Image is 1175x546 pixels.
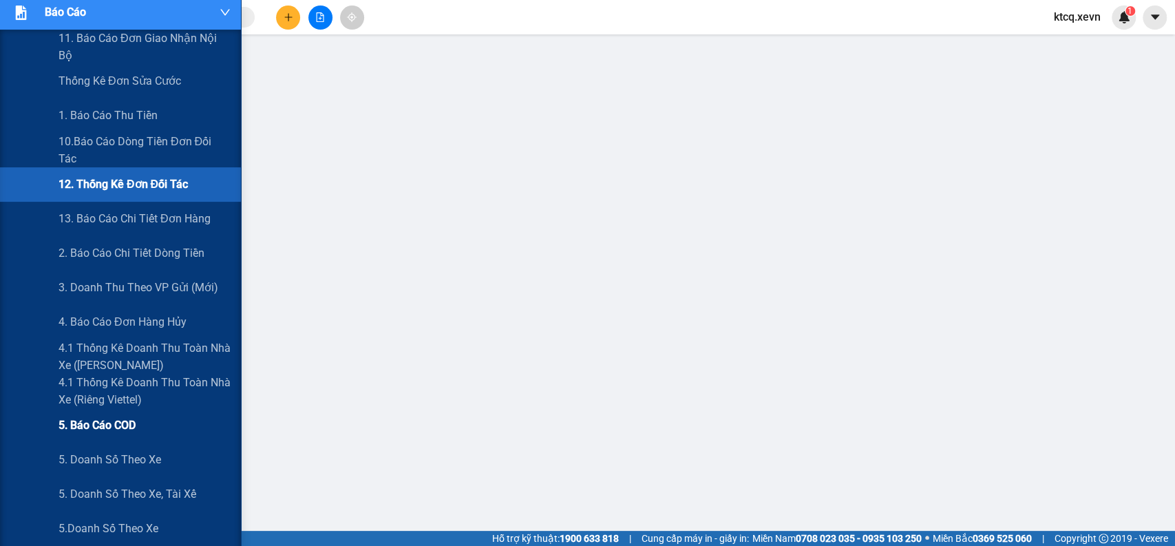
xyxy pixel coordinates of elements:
span: plus [284,12,293,22]
span: 5. Doanh số theo xe, tài xế [59,485,196,503]
span: copyright [1099,534,1108,543]
span: Hỗ trợ kỹ thuật: [492,531,619,546]
span: Báo cáo [45,3,86,21]
strong: 0708 023 035 - 0935 103 250 [796,533,922,544]
span: file-add [315,12,325,22]
span: aim [347,12,357,22]
span: 4.1 Thống kê doanh thu toàn nhà xe (Riêng Viettel) [59,374,231,408]
span: ⚪️ [925,536,929,541]
span: 5. Doanh số theo xe [59,451,161,468]
span: 5.Doanh số theo xe [59,520,158,537]
button: aim [340,6,364,30]
span: 2. Báo cáo chi tiết dòng tiền [59,244,204,262]
span: 4. Báo cáo đơn hàng hủy [59,313,187,330]
span: 10.Báo cáo dòng tiền đơn đối tác [59,133,231,167]
span: Miền Nam [752,531,922,546]
button: plus [276,6,300,30]
strong: 0369 525 060 [973,533,1032,544]
sup: 1 [1125,6,1135,16]
span: Thống kê đơn sửa cước [59,72,181,90]
span: 1 [1128,6,1132,16]
button: file-add [308,6,332,30]
span: | [629,531,631,546]
span: ktcq.xevn [1043,8,1112,25]
img: solution-icon [14,6,28,20]
span: 13. Báo cáo chi tiết đơn hàng [59,210,211,227]
button: caret-down [1143,6,1167,30]
span: 11. Báo cáo đơn giao nhận nội bộ [59,30,231,64]
span: caret-down [1149,11,1161,23]
span: 1. Báo cáo thu tiền [59,107,158,124]
img: icon-new-feature [1118,11,1130,23]
span: Cung cấp máy in - giấy in: [642,531,749,546]
strong: 1900 633 818 [560,533,619,544]
span: | [1042,531,1044,546]
span: 12. Thống kê đơn đối tác [59,176,188,193]
span: 5. Báo cáo COD [59,417,136,434]
span: 4.1 Thống kê doanh thu toàn nhà xe ([PERSON_NAME]) [59,339,231,374]
span: 3. Doanh Thu theo VP Gửi (mới) [59,279,218,296]
span: down [220,7,231,18]
span: Miền Bắc [933,531,1032,546]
